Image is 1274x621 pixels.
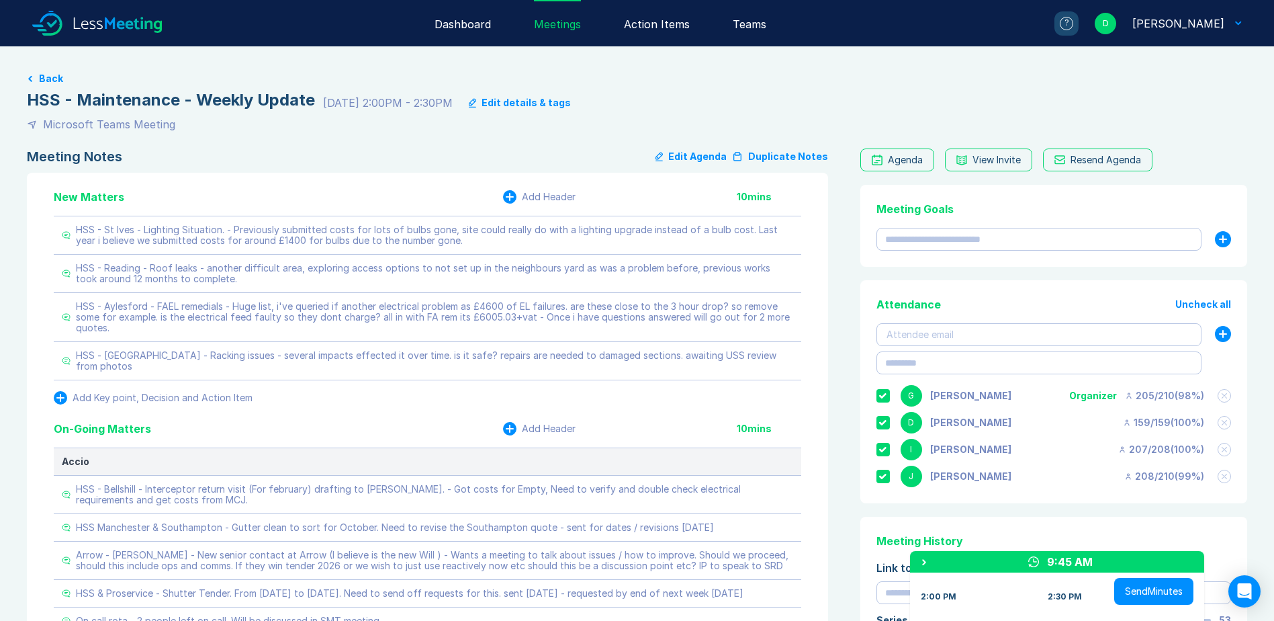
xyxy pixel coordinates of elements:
div: Organizer [1069,390,1117,401]
button: Add Header [503,422,576,436]
div: Jonny Welbourn [930,471,1011,482]
div: HSS Manchester & Southampton - Gutter clean to sort for October. Need to revise the Southampton q... [76,522,714,533]
div: 205 / 210 ( 98 %) [1125,390,1204,401]
div: Meeting History [876,533,1231,549]
div: HSS - [GEOGRAPHIC_DATA] - Racking issues - several impacts effected it over time. is it safe? rep... [76,350,793,372]
div: 2:30 PM [1048,591,1082,602]
div: Link to Previous Meetings [876,560,1231,576]
div: On-Going Matters [54,421,151,437]
div: 9:45 AM [1047,554,1093,570]
a: Back [27,73,1247,84]
div: 207 / 208 ( 100 %) [1118,444,1204,455]
button: Edit Agenda [655,149,727,165]
div: ? [1060,17,1073,30]
div: D [1095,13,1116,34]
div: HSS - Maintenance - Weekly Update [27,89,315,111]
div: 159 / 159 ( 100 %) [1123,417,1204,428]
div: Attendance [876,296,941,313]
div: [DATE] 2:00PM - 2:30PM [323,95,453,111]
button: View Invite [945,149,1032,171]
div: Open Intercom Messenger [1228,575,1261,608]
button: Edit details & tags [469,97,571,108]
div: HSS - Reading - Roof leaks - another difficult area, exploring access options to not set up in th... [76,263,793,284]
div: 208 / 210 ( 99 %) [1124,471,1204,482]
div: 10 mins [737,192,801,202]
div: Agenda [888,155,923,165]
div: I [901,439,922,460]
div: 10 mins [737,423,801,434]
a: Agenda [860,149,934,171]
div: Resend Agenda [1071,155,1141,165]
button: Duplicate Notes [732,149,828,165]
div: Meeting Goals [876,201,1231,217]
a: ? [1038,11,1079,36]
div: New Matters [54,189,124,205]
button: SendMinutes [1114,578,1193,605]
div: G [901,385,922,407]
div: HSS & Proservice - Shutter Tender. From [DATE] to [DATE]. Need to send off requests for this. sen... [76,588,743,599]
div: Add Key point, Decision and Action Item [73,392,253,403]
div: Gemma White [930,390,1011,401]
div: Add Header [522,423,576,434]
div: David Hayter [1132,15,1224,32]
button: Add Key point, Decision and Action Item [54,391,253,405]
div: HSS - Aylesford - FAEL remedials - Huge list, i've queried if another electrical problem as £4600... [76,301,793,333]
div: David Hayter [930,417,1011,428]
div: Edit details & tags [482,97,571,108]
div: D [901,412,922,433]
div: J [901,466,922,487]
div: 2:00 PM [921,591,956,602]
div: Add Header [522,192,576,202]
div: Iain Parnell [930,444,1011,455]
div: Arrow - [PERSON_NAME] - New senior contact at Arrow (I believe is the new Will ) - Wants a meetin... [76,550,793,571]
div: Accio [62,456,793,467]
button: Back [39,73,63,84]
div: Microsoft Teams Meeting [43,116,175,132]
button: Add Header [503,190,576,204]
button: Resend Agenda [1043,149,1152,171]
div: HSS - St Ives - Lighting Situation. - Previously submitted costs for lots of bulbs gone, site cou... [76,224,793,246]
div: Meeting Notes [27,149,122,165]
div: View Invite [972,155,1021,165]
div: HSS - Bellshill - Interceptor return visit (For february) drafting to [PERSON_NAME]. - Got costs ... [76,484,793,505]
button: Uncheck all [1175,299,1231,310]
